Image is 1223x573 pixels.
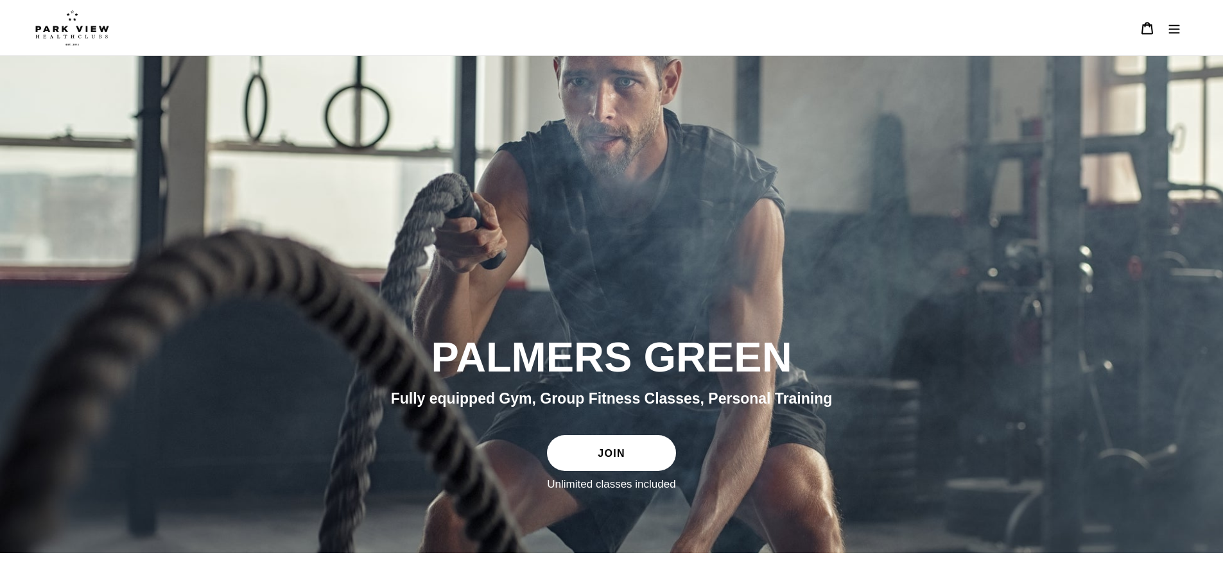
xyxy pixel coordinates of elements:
span: Fully equipped Gym, Group Fitness Classes, Personal Training [391,390,833,407]
img: Park view health clubs is a gym near you. [35,10,109,46]
a: JOIN [547,435,675,471]
h2: PALMERS GREEN [262,332,962,382]
button: Menu [1161,14,1188,42]
label: Unlimited classes included [547,477,675,492]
